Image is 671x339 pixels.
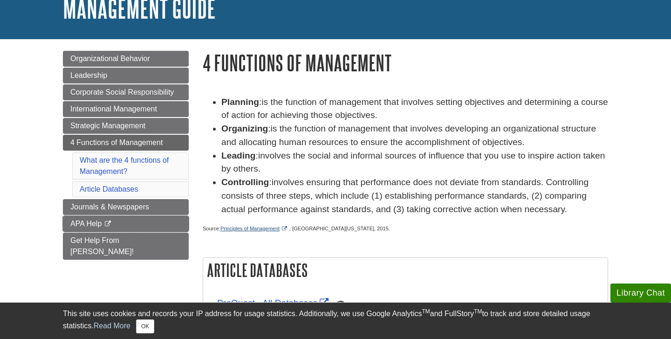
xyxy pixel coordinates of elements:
[220,226,289,231] a: Link opens in new window
[422,308,430,315] sup: TM
[221,97,259,107] strong: Planning
[221,176,608,216] li: :
[221,151,605,174] span: involves the social and informal sources of influence that you use to inspire action taken by oth...
[63,216,189,232] a: APA Help
[221,151,256,160] strong: Leading
[63,135,189,151] a: 4 Functions of Management
[70,138,163,146] span: 4 Functions of Management
[203,258,608,283] h2: Article Databases
[221,177,589,214] span: involves ensuring that performance does not deviate from standards. Controlling consists of three...
[70,88,174,96] span: Corporate Social Responsibility
[221,177,269,187] strong: Controlling
[63,101,189,117] a: International Management
[70,122,145,130] span: Strategic Management
[70,236,134,256] span: Get Help From [PERSON_NAME]!
[337,299,344,307] img: Scholarly or Peer Reviewed
[80,185,138,193] a: Article Databases
[221,124,268,133] strong: Organizing
[221,97,608,120] span: is the function of management that involves setting objectives and determining a course of action...
[474,308,482,315] sup: TM
[203,226,390,231] span: Source: , [GEOGRAPHIC_DATA][US_STATE], 2015.
[221,149,608,176] li: :
[221,122,608,149] li: :
[63,51,189,260] div: Guide Page Menu
[63,233,189,260] a: Get Help From [PERSON_NAME]!
[610,284,671,303] button: Library Chat
[70,71,107,79] span: Leadership
[63,308,608,333] div: This site uses cookies and records your IP address for usage statistics. Additionally, we use Goo...
[70,55,150,62] span: Organizational Behavior
[63,84,189,100] a: Corporate Social Responsibility
[63,118,189,134] a: Strategic Management
[221,96,608,123] li: :
[104,221,112,227] i: This link opens in a new window
[94,322,130,330] a: Read More
[203,51,608,75] h1: 4 Functions of Management
[70,105,157,113] span: International Management
[80,156,169,175] a: What are the 4 functions of Management?
[70,203,149,211] span: Journals & Newspapers
[221,124,596,147] span: is the function of management that involves developing an organizational structure and allocating...
[136,319,154,333] button: Close
[217,298,331,308] a: Link opens in new window
[63,199,189,215] a: Journals & Newspapers
[63,51,189,67] a: Organizational Behavior
[70,220,102,228] span: APA Help
[63,68,189,83] a: Leadership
